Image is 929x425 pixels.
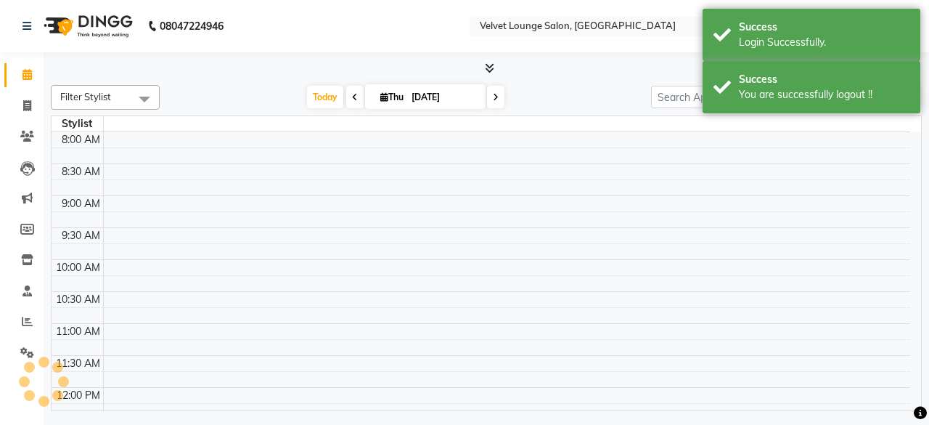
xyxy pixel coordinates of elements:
[59,132,103,147] div: 8:00 AM
[53,356,103,371] div: 11:30 AM
[59,228,103,243] div: 9:30 AM
[651,86,778,108] input: Search Appointment
[307,86,343,108] span: Today
[52,116,103,131] div: Stylist
[160,6,224,46] b: 08047224946
[739,20,909,35] div: Success
[407,86,480,108] input: 2025-09-04
[54,388,103,403] div: 12:00 PM
[59,164,103,179] div: 8:30 AM
[53,324,103,339] div: 11:00 AM
[739,35,909,50] div: Login Successfully.
[739,72,909,87] div: Success
[60,91,111,102] span: Filter Stylist
[53,292,103,307] div: 10:30 AM
[37,6,136,46] img: logo
[53,260,103,275] div: 10:00 AM
[739,87,909,102] div: You are successfully logout !!
[59,196,103,211] div: 9:00 AM
[377,92,407,102] span: Thu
